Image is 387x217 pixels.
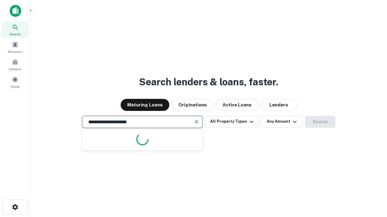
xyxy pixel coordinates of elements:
[10,32,21,36] span: Search
[357,169,387,198] iframe: Chat Widget
[10,5,21,17] img: capitalize-icon.png
[172,99,213,111] button: Originations
[11,84,20,89] span: Saved
[2,74,28,90] a: Saved
[139,75,278,89] h3: Search lenders & loans, faster.
[216,99,258,111] button: Active Loans
[9,67,21,71] span: Contacts
[205,116,258,128] button: All Property Types
[260,116,303,128] button: Any Amount
[192,118,201,126] button: Clear
[2,21,28,38] a: Search
[2,39,28,55] a: Borrowers
[121,99,169,111] button: Maturing Loans
[261,99,297,111] button: Lenders
[2,56,28,73] a: Contacts
[8,49,22,54] span: Borrowers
